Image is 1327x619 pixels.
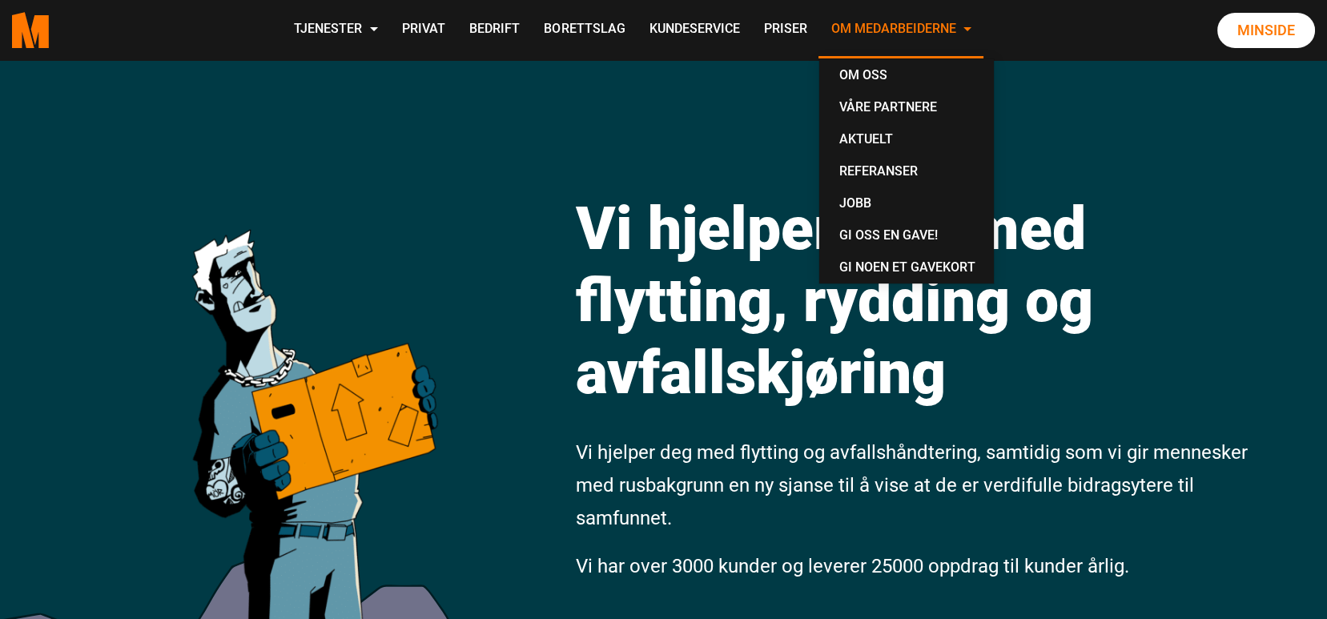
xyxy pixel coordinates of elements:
[826,123,987,155] a: Aktuelt
[751,2,818,58] a: Priser
[826,59,987,91] a: Om oss
[818,2,983,58] a: Om Medarbeiderne
[576,192,1253,408] h1: Vi hjelper deg med flytting, rydding og avfallskjøring
[532,2,637,58] a: Borettslag
[390,2,457,58] a: Privat
[457,2,532,58] a: Bedrift
[1217,13,1315,48] a: Minside
[576,441,1248,529] span: Vi hjelper deg med flytting og avfallshåndtering, samtidig som vi gir mennesker med rusbakgrunn e...
[282,2,390,58] a: Tjenester
[826,155,987,187] a: Referanser
[826,91,987,123] a: Våre partnere
[637,2,751,58] a: Kundeservice
[826,219,987,251] a: Gi oss en gave!
[826,187,987,219] a: Jobb
[576,555,1129,577] span: Vi har over 3000 kunder og leverer 25000 oppdrag til kunder årlig.
[826,251,987,283] a: Gi noen et gavekort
